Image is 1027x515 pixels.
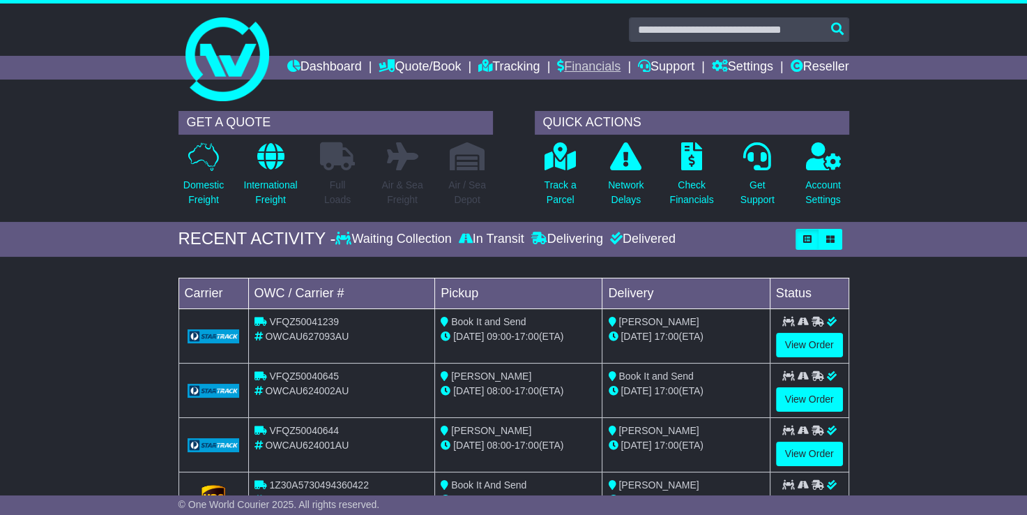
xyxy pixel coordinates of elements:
[287,56,362,80] a: Dashboard
[201,485,225,513] img: GetCarrierServiceLogo
[178,499,380,510] span: © One World Courier 2025. All rights reserved.
[243,178,297,207] p: International Freight
[478,56,540,80] a: Tracking
[770,278,849,308] td: Status
[453,440,484,451] span: [DATE]
[453,494,484,505] span: [DATE]
[451,371,531,382] span: [PERSON_NAME]
[608,493,763,507] div: (ETA)
[621,385,651,396] span: [DATE]
[515,385,539,396] span: 17:00
[621,494,651,505] span: [DATE]
[669,142,714,215] a: CheckFinancials
[453,331,484,342] span: [DATE]
[265,385,349,396] span: OWCAU624002AU
[188,438,240,452] img: GetCarrierServiceLogo
[557,56,621,80] a: Financials
[441,329,596,344] div: - (ETA)
[320,178,355,207] p: Full Loads
[269,479,368,491] span: 1Z30A5730494360422
[183,178,224,207] p: Domestic Freight
[441,438,596,453] div: - (ETA)
[441,493,596,507] div: - (ETA)
[379,56,461,80] a: Quote/Book
[381,178,423,207] p: Air & Sea Freight
[451,425,531,436] span: [PERSON_NAME]
[608,438,763,453] div: (ETA)
[178,278,248,308] td: Carrier
[243,142,298,215] a: InternationalFreight
[535,111,849,135] div: QUICK ACTIONS
[776,442,843,466] a: View Order
[654,331,678,342] span: 17:00
[618,371,693,382] span: Book It and Send
[776,387,843,412] a: View Order
[435,278,602,308] td: Pickup
[608,384,763,398] div: (ETA)
[740,178,775,207] p: Get Support
[269,316,339,327] span: VFQZ50041239
[621,331,651,342] span: [DATE]
[265,440,349,451] span: OWCAU624001AU
[487,385,511,396] span: 08:00
[669,178,713,207] p: Check Financials
[607,142,644,215] a: NetworkDelays
[455,232,528,247] div: In Transit
[451,316,526,327] span: Book It and Send
[451,479,526,491] span: Book It And Send
[248,278,435,308] td: OWC / Carrier #
[487,440,511,451] span: 08:00
[269,425,339,436] span: VFQZ50040644
[618,425,699,436] span: [PERSON_NAME]
[621,440,651,451] span: [DATE]
[805,178,841,207] p: Account Settings
[188,329,240,343] img: GetCarrierServiceLogo
[654,494,678,505] span: 17:00
[178,229,336,249] div: RECENT ACTIVITY -
[608,178,644,207] p: Network Delays
[607,232,676,247] div: Delivered
[618,479,699,491] span: [PERSON_NAME]
[654,440,678,451] span: 17:00
[335,232,455,247] div: Waiting Collection
[515,440,539,451] span: 17:00
[265,331,349,342] span: OWCAU627093AU
[487,331,511,342] span: 09:00
[805,142,842,215] a: AccountSettings
[269,371,339,382] span: VFQZ50040645
[441,384,596,398] div: - (ETA)
[790,56,849,80] a: Reseller
[453,385,484,396] span: [DATE]
[654,385,678,396] span: 17:00
[528,232,607,247] div: Delivering
[712,56,773,80] a: Settings
[740,142,775,215] a: GetSupport
[515,494,539,505] span: 17:00
[544,142,577,215] a: Track aParcel
[448,178,486,207] p: Air / Sea Depot
[618,316,699,327] span: [PERSON_NAME]
[515,331,539,342] span: 17:00
[183,142,225,215] a: DomesticFreight
[545,178,577,207] p: Track a Parcel
[602,278,770,308] td: Delivery
[178,111,493,135] div: GET A QUOTE
[188,384,240,398] img: GetCarrierServiceLogo
[265,494,349,505] span: OWCAU621114GB
[776,333,843,357] a: View Order
[487,494,511,505] span: 09:00
[638,56,694,80] a: Support
[608,329,763,344] div: (ETA)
